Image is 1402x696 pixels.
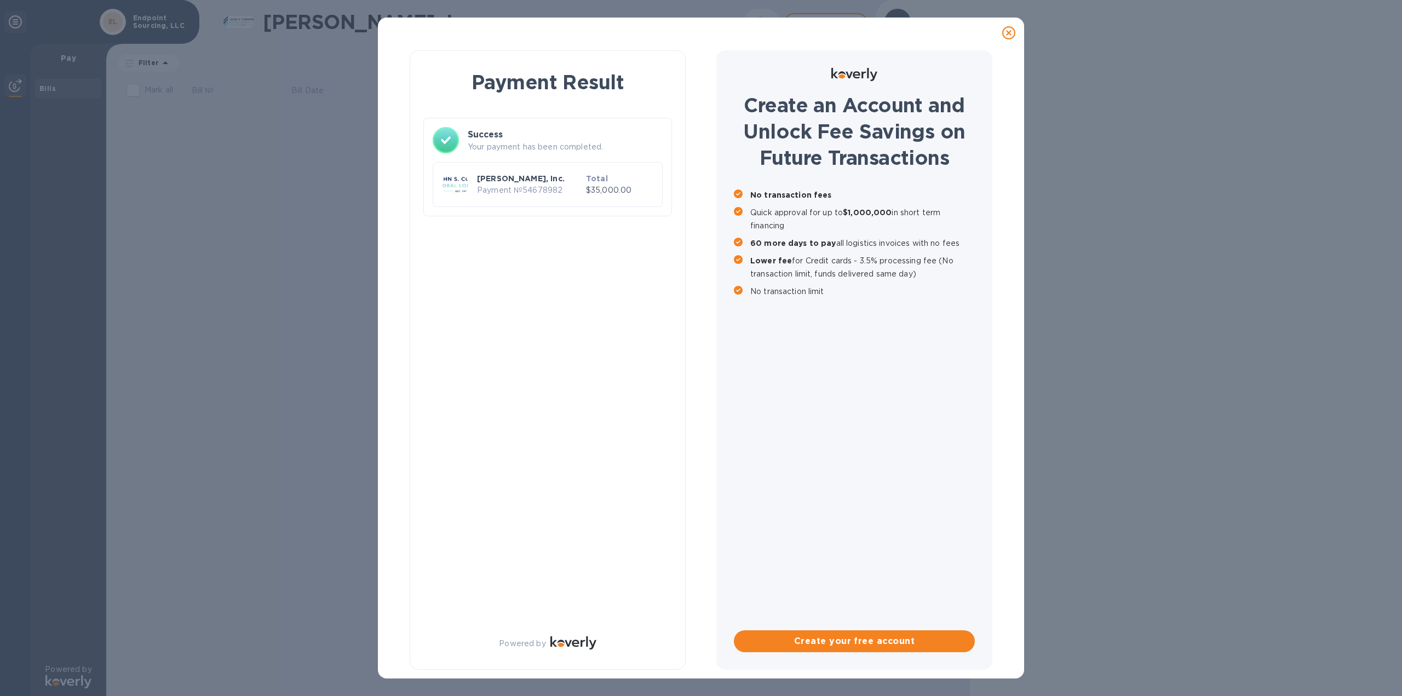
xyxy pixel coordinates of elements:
p: Your payment has been completed. [468,141,663,153]
p: Payment № 54678982 [477,185,582,196]
b: Lower fee [750,256,792,265]
p: Powered by [499,638,545,649]
b: 60 more days to pay [750,239,836,248]
img: Logo [831,68,877,81]
h1: Create an Account and Unlock Fee Savings on Future Transactions [734,92,975,171]
h1: Payment Result [428,68,668,96]
img: Logo [550,636,596,649]
span: Create your free account [743,635,966,648]
h3: Success [468,128,663,141]
b: $1,000,000 [843,208,892,217]
p: all logistics invoices with no fees [750,237,975,250]
b: Total [586,174,608,183]
p: [PERSON_NAME], Inc. [477,173,582,184]
button: Create your free account [734,630,975,652]
p: Quick approval for up to in short term financing [750,206,975,232]
p: No transaction limit [750,285,975,298]
b: No transaction fees [750,191,832,199]
p: $35,000.00 [586,185,653,196]
p: for Credit cards - 3.5% processing fee (No transaction limit, funds delivered same day) [750,254,975,280]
